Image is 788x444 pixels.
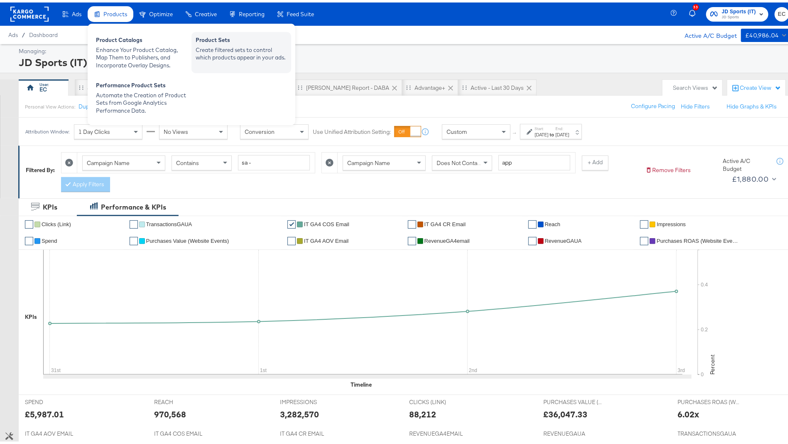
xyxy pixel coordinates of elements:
span: JD Sports [722,12,756,18]
div: [DATE] [555,129,569,136]
span: IT GA4 CR EMAIL [280,427,342,435]
div: SA - All Active Dynamic Campaigns [87,81,177,89]
span: IT GA4 COS Email [304,219,349,225]
div: Drag to reorder tab [79,83,83,87]
div: 88,212 [409,406,436,418]
a: ✔ [640,218,648,226]
div: Search Views [673,81,718,89]
span: PURCHASES VALUE (WEBSITE EVENTS) [544,396,606,404]
span: RevenueGAUA [545,235,582,242]
input: Enter a search term [498,153,570,168]
span: IT GA4 CR Email [425,219,466,225]
div: 970,568 [154,406,186,418]
div: £40,986.04 [745,28,779,38]
div: Personal View Actions: [25,101,75,108]
span: REVENUEGA4EMAIL [409,427,471,435]
span: IT GA4 COS EMAIL [154,427,216,435]
div: Drag to reorder tab [298,83,302,87]
text: Percent [709,352,716,372]
span: ↑ [511,129,519,132]
div: [PERSON_NAME] Report - DABA [306,81,389,89]
span: Does Not Contain [437,157,482,164]
span: Impressions [657,219,686,225]
div: KPIs [25,311,37,318]
a: ✔ [408,218,416,226]
span: PURCHASES ROAS (WEBSITE EVENTS) [678,396,740,404]
span: TRANSACTIONSGAUA [678,427,740,435]
button: JD Sports (IT)JD Sports [706,5,768,19]
span: SPEND [25,396,87,404]
div: Attribution Window: [25,126,70,132]
a: ✔ [640,234,648,243]
a: ✔ [287,234,296,243]
span: No Views [164,126,188,133]
div: Active A/C Budget [676,26,737,39]
div: 6.02x [678,406,700,418]
div: Advantage+ [415,81,445,89]
a: ✔ [528,234,537,243]
div: Timeline [351,378,372,386]
label: End: [555,123,569,129]
span: CLICKS (LINK) [409,396,471,404]
div: Create View [740,81,781,90]
span: Reporting [239,8,265,15]
span: Creative [195,8,217,15]
div: £1,880.00 [732,170,769,183]
span: RevenueGA4email [425,235,470,242]
label: Use Unified Attribution Setting: [313,126,391,133]
button: Configure Pacing [625,96,681,111]
div: Drag to reorder tab [462,83,467,87]
button: Duplicate [79,100,103,108]
div: [DATE] [535,129,548,136]
a: Dashboard [29,29,58,36]
span: Feed Suite [287,8,314,15]
span: Campaign Name [87,157,130,164]
a: ✔ [408,234,416,243]
div: Performance & KPIs [101,200,166,210]
a: ✔ [25,218,33,226]
span: Products [103,8,127,15]
a: ✔ [528,218,537,226]
span: Clicks (Link) [42,219,71,225]
div: Drag to reorder tab [406,83,411,87]
span: Purchases ROAS (Website Events) [657,235,740,242]
span: Campaign Name [347,157,390,164]
div: Active A/C Budget [723,155,768,170]
div: 3,282,570 [280,406,319,418]
button: Hide Filters [681,100,710,108]
span: Ads [72,8,81,15]
span: 1 Day Clicks [79,126,110,133]
div: £5,987.01 [25,406,64,418]
span: IT GA4 AOV Email [304,235,349,242]
a: ✔ [130,218,138,226]
div: Managing: [19,45,787,53]
span: JD Sports (IT) [722,5,756,14]
span: Contains [176,157,199,164]
a: ✔ [25,234,33,243]
div: 33 [693,2,699,8]
button: 33 [688,4,702,20]
span: REACH [154,396,216,404]
span: IT GA4 AOV EMAIL [25,427,87,435]
span: Conversion [245,126,275,133]
span: Reach [545,219,561,225]
span: REVENUEGAUA [544,427,606,435]
a: ✔ [130,234,138,243]
div: KPIs [43,200,57,210]
span: TransactionsGAUA [146,219,192,225]
button: Remove Filters [646,164,691,172]
input: Enter a search term [238,153,310,168]
span: EC [778,7,786,17]
span: / [18,29,29,36]
div: JD Sports (IT) [19,53,787,67]
span: Optimize [149,8,173,15]
span: Spend [42,235,57,242]
div: Filtered By: [26,164,55,172]
div: £36,047.33 [544,406,588,418]
button: £1,880.00 [729,170,778,183]
label: Start: [535,123,548,129]
span: IMPRESSIONS [280,396,342,404]
strong: to [548,129,555,135]
button: + Add [582,153,609,168]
